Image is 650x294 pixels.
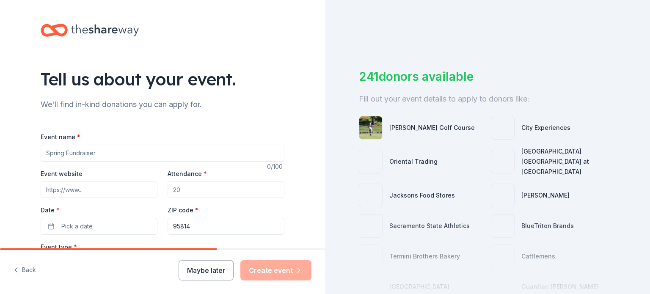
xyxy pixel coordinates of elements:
[61,221,93,231] span: Pick a date
[41,67,284,91] div: Tell us about your event.
[41,181,157,198] input: https://www...
[389,157,438,167] div: Oriental Trading
[168,218,284,235] input: 12345 (U.S. only)
[359,68,616,85] div: 241 donors available
[41,98,284,111] div: We'll find in-kind donations you can apply for.
[168,181,284,198] input: 20
[491,150,514,173] img: photo for Hard Rock Hotel & Casino Sacramento at Fire Mountain
[179,260,234,280] button: Maybe later
[359,116,382,139] img: photo for Bartley Cavanaugh Golf Course
[14,261,36,279] button: Back
[41,145,284,162] input: Spring Fundraiser
[41,218,157,235] button: Pick a date
[359,150,382,173] img: photo for Oriental Trading
[267,162,284,172] div: 0 /100
[491,184,514,207] img: photo for Kendra Scott
[168,206,198,214] label: ZIP code
[168,170,207,178] label: Attendance
[521,123,570,133] div: City Experiences
[41,133,80,141] label: Event name
[521,190,570,201] div: [PERSON_NAME]
[359,184,382,207] img: photo for Jacksons Food Stores
[41,170,83,178] label: Event website
[521,146,616,177] div: [GEOGRAPHIC_DATA] [GEOGRAPHIC_DATA] at [GEOGRAPHIC_DATA]
[389,123,475,133] div: [PERSON_NAME] Golf Course
[491,116,514,139] img: photo for City Experiences
[41,206,157,214] label: Date
[41,243,77,251] label: Event type
[359,92,616,106] div: Fill out your event details to apply to donors like:
[389,190,455,201] div: Jacksons Food Stores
